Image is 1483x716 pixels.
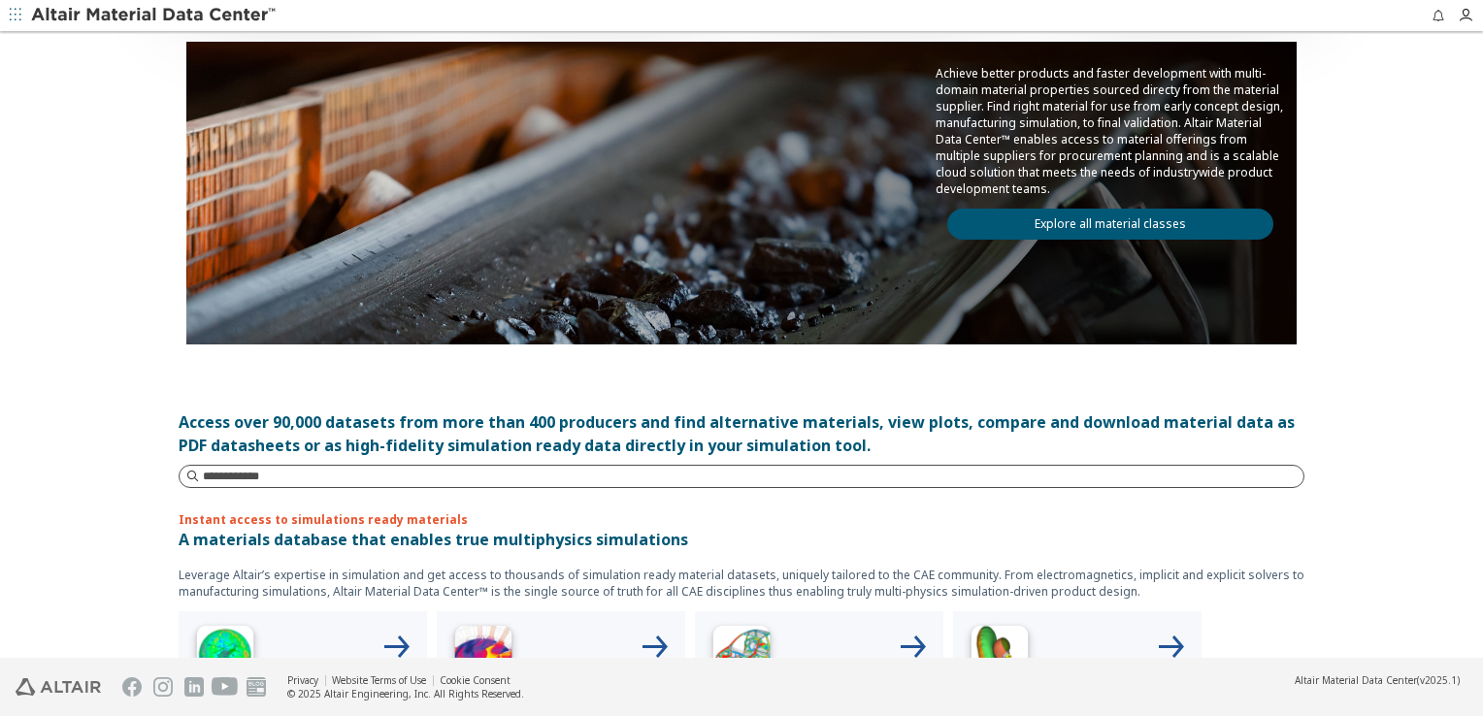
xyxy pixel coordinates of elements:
[186,619,264,697] img: High Frequency Icon
[179,410,1304,457] div: Access over 90,000 datasets from more than 400 producers and find alternative materials, view plo...
[1295,673,1460,687] div: (v2025.1)
[179,528,1304,551] p: A materials database that enables true multiphysics simulations
[440,673,511,687] a: Cookie Consent
[179,511,1304,528] p: Instant access to simulations ready materials
[703,619,780,697] img: Structural Analyses Icon
[287,673,318,687] a: Privacy
[16,678,101,696] img: Altair Engineering
[287,687,524,700] div: © 2025 Altair Engineering, Inc. All Rights Reserved.
[947,209,1273,240] a: Explore all material classes
[961,619,1038,697] img: Crash Analyses Icon
[936,65,1285,197] p: Achieve better products and faster development with multi-domain material properties sourced dire...
[332,673,426,687] a: Website Terms of Use
[179,567,1304,600] p: Leverage Altair’s expertise in simulation and get access to thousands of simulation ready materia...
[445,619,522,697] img: Low Frequency Icon
[31,6,279,25] img: Altair Material Data Center
[1295,673,1417,687] span: Altair Material Data Center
